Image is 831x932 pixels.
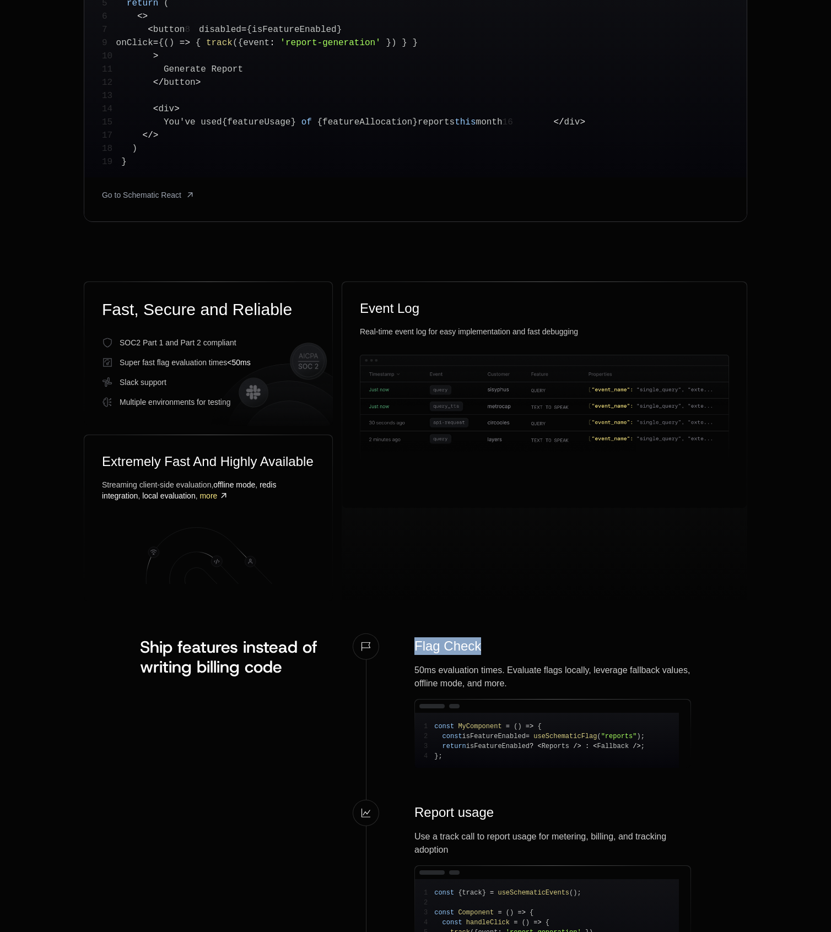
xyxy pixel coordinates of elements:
span: => [180,38,190,48]
img: Event Log [360,355,729,491]
span: { [530,909,533,917]
span: < [153,104,159,114]
img: Fast, Secure and Reliable [208,338,333,438]
span: ) [526,919,530,926]
span: ( [522,919,526,926]
div: Extremely Fast And Highly Available [102,453,315,470]
span: ( [597,733,601,740]
span: = [153,38,159,48]
span: { [222,117,228,127]
span: ) [636,733,640,740]
span: / [633,743,636,750]
span: MyComponent [458,723,501,730]
span: ( [164,38,169,48]
span: reports [418,117,455,127]
span: event [243,38,269,48]
span: handleClick [466,919,510,926]
span: 7 [102,23,116,36]
span: 3 [424,741,434,751]
div: Streaming client-side evaluation, , , , [102,479,315,501]
span: < [153,78,159,88]
span: Slack support [120,377,166,388]
span: } [412,117,418,127]
span: ; [641,743,645,750]
span: => [517,909,525,917]
span: } [412,38,418,48]
span: button [164,78,196,88]
span: offline mode [213,480,255,489]
span: div [564,117,580,127]
span: } [337,25,342,35]
span: = [490,889,494,897]
span: ( [506,909,510,917]
span: / [148,131,153,140]
span: { [458,889,462,897]
span: { [317,117,322,127]
span: } [434,752,438,760]
span: => [533,919,541,926]
span: const [443,919,462,926]
span: ; [641,733,645,740]
span: Report [211,64,243,74]
span: You [164,117,180,127]
span: const [434,723,454,730]
span: month [476,117,503,127]
span: Component [458,909,494,917]
span: Multiple environments for testing [120,397,231,408]
span: 6 [102,10,116,23]
div: Fast, Secure and Reliable [102,300,315,319]
span: Go to Schematic React [102,189,181,201]
span: 1 [424,722,434,731]
span: } [482,889,486,897]
span: 've used [180,117,222,127]
span: 4 [424,751,434,761]
span: useSchematicFlag [533,733,597,740]
span: Fallback [597,743,629,750]
span: Ship features instead of writing billing code [140,636,317,678]
div: Report usage [414,804,691,821]
span: < [593,743,597,750]
span: Super fast flag evaluation times [120,357,251,368]
span: 18 [102,142,121,155]
span: 15 [102,116,121,129]
span: Generate [164,64,206,74]
span: > [637,743,641,750]
span: isFeatureEnabled [462,733,526,740]
div: Event Log [360,300,729,317]
span: => [526,723,533,730]
span: ( [233,38,238,48]
span: { [238,38,244,48]
span: < [143,131,148,140]
span: < [137,12,143,21]
span: ) [510,909,514,917]
span: : [585,743,589,750]
span: featureAllocation [322,117,412,127]
span: isFeatureEnabled [252,25,337,35]
span: ( [569,889,573,897]
span: useSchematicEvents [498,889,569,897]
span: 9 [102,36,116,50]
span: > [153,131,159,140]
span: 1 [424,888,434,898]
div: Flag Check [414,637,691,655]
span: { [158,38,164,48]
span: 2 [424,898,434,908]
span: ) [517,723,521,730]
span: { [546,919,549,926]
div: Real-time event log for easy implementation and fast debugging [360,326,729,337]
span: SOC2 Part 1 and Part 2 compliant [120,337,236,348]
span: 4 [424,918,434,928]
span: 13 [102,89,121,102]
span: } [402,38,407,48]
span: 12 [102,76,121,89]
span: < [553,117,559,127]
span: ) [169,38,175,48]
span: const [434,909,454,917]
span: > [143,12,148,21]
span: this [455,117,476,127]
div: 50ms evaluation times. Evaluate flags locally, leverage fallback values, offline mode, and more. [414,664,691,690]
span: / [573,743,577,750]
span: < [537,743,541,750]
span: "reports" [601,733,637,740]
span: = [514,919,517,926]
